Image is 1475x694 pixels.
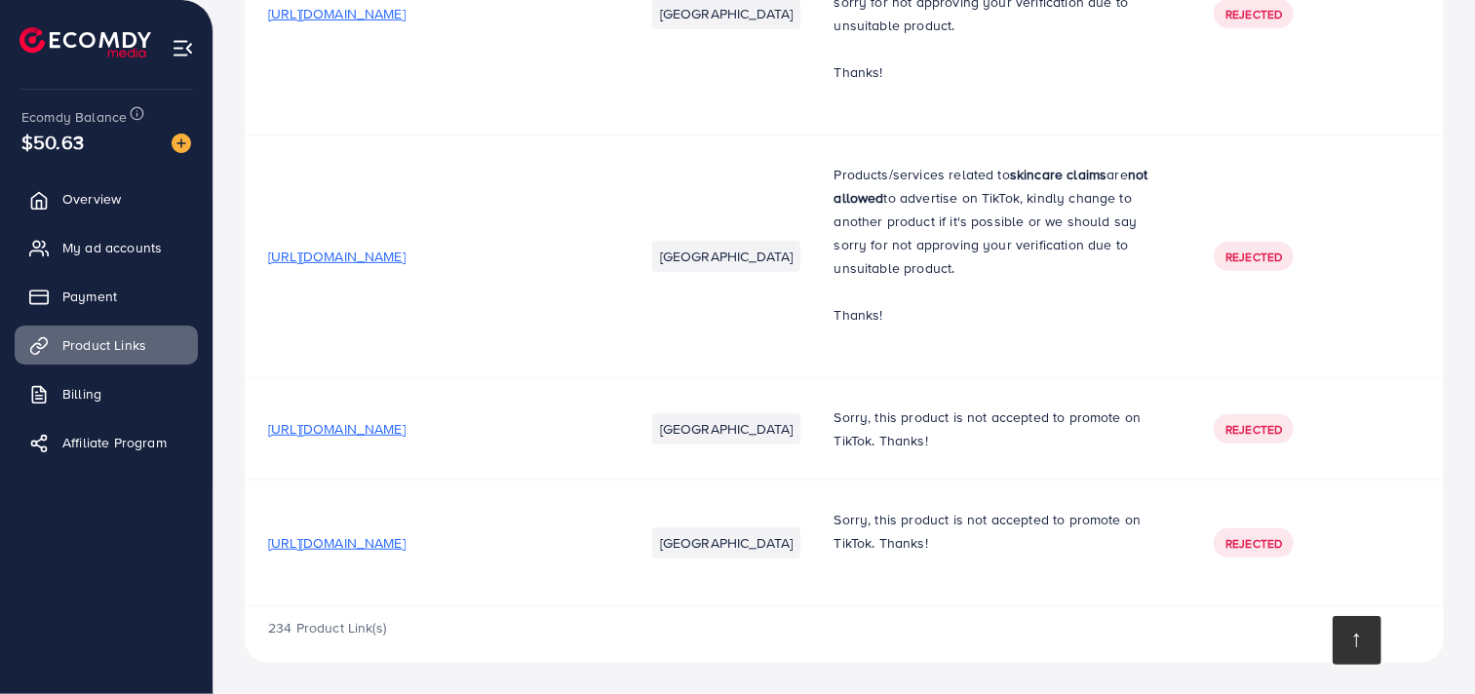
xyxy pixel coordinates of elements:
span: [URL][DOMAIN_NAME] [268,419,406,439]
span: [URL][DOMAIN_NAME] [268,533,406,553]
li: [GEOGRAPHIC_DATA] [652,413,801,444]
p: Products/services related to are to advertise on TikTok, kindly change to another product if it's... [835,163,1168,280]
a: Billing [15,374,198,413]
a: Payment [15,277,198,316]
p: Sorry, this product is not accepted to promote on TikTok. Thanks! [835,405,1168,452]
a: Overview [15,179,198,218]
span: Product Links [62,335,146,355]
span: My ad accounts [62,238,162,257]
li: [GEOGRAPHIC_DATA] [652,241,801,272]
span: [URL][DOMAIN_NAME] [268,4,406,23]
span: Rejected [1225,249,1282,265]
iframe: Chat [1392,606,1460,679]
span: Payment [62,287,117,306]
strong: skincare claims [1010,165,1106,184]
span: Ecomdy Balance [21,107,127,127]
img: image [172,134,191,153]
span: 234 Product Link(s) [268,618,386,637]
span: Rejected [1225,421,1282,438]
img: logo [19,27,151,58]
a: Affiliate Program [15,423,198,462]
a: My ad accounts [15,228,198,267]
span: [URL][DOMAIN_NAME] [268,247,406,266]
a: Product Links [15,326,198,365]
p: Thanks! [835,303,1168,327]
span: Overview [62,189,121,209]
img: menu [172,37,194,59]
li: [GEOGRAPHIC_DATA] [652,527,801,559]
span: Rejected [1225,6,1282,22]
span: Affiliate Program [62,433,167,452]
span: Rejected [1225,535,1282,552]
p: Sorry, this product is not accepted to promote on TikTok. Thanks! [835,508,1168,555]
strong: not allowed [835,165,1148,208]
span: $50.63 [21,128,84,156]
span: Billing [62,384,101,404]
p: Thanks! [835,60,1168,84]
